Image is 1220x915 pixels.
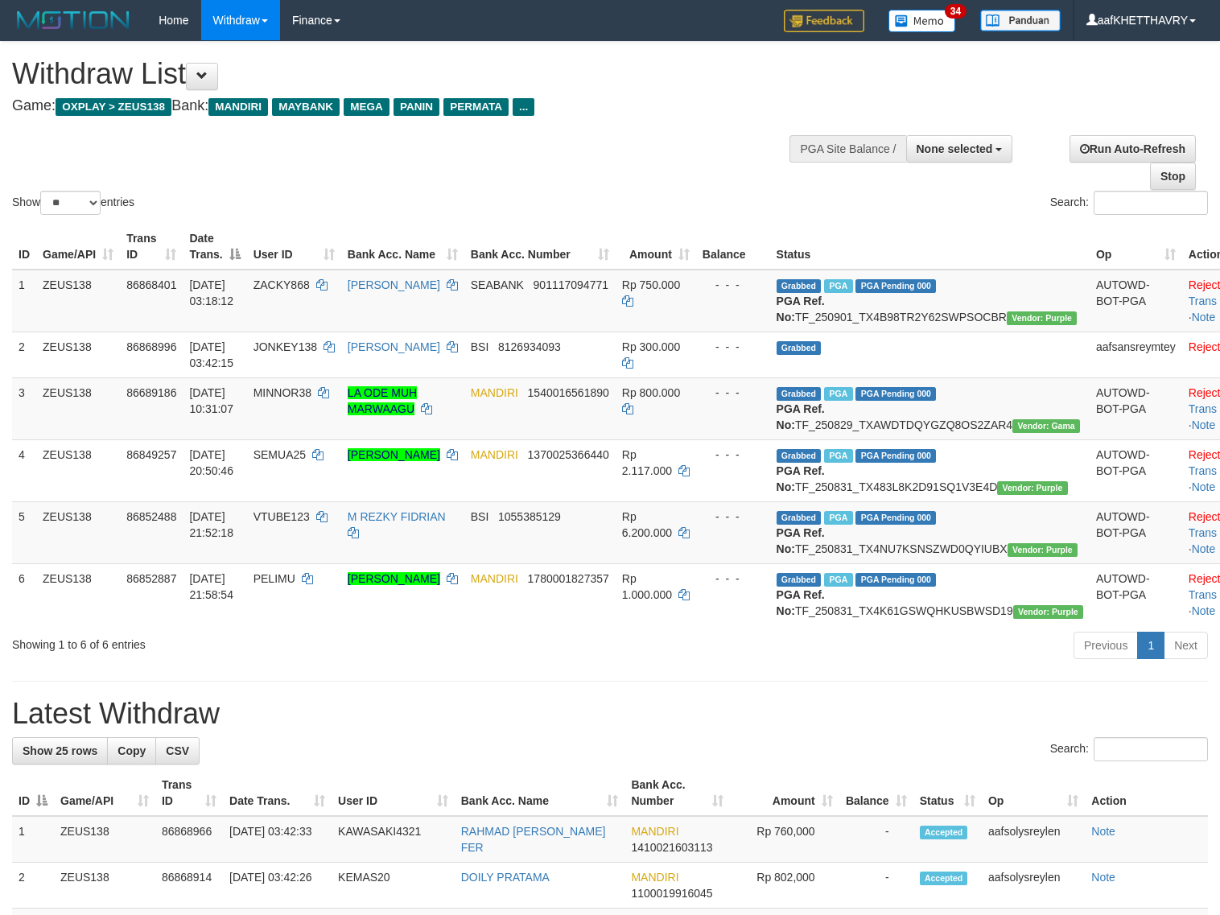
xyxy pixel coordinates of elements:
[980,10,1061,31] img: panduan.png
[703,339,764,355] div: - - -
[1091,825,1115,838] a: Note
[12,563,36,625] td: 6
[12,8,134,32] img: MOTION_logo.png
[54,816,155,863] td: ZEUS138
[1192,480,1216,493] a: Note
[513,98,534,116] span: ...
[155,863,223,909] td: 86868914
[126,386,176,399] span: 86689186
[1090,332,1182,377] td: aafsansreymtey
[348,340,440,353] a: [PERSON_NAME]
[631,887,712,900] span: Copy 1100019916045 to clipboard
[624,770,730,816] th: Bank Acc. Number: activate to sort column ascending
[920,872,968,885] span: Accepted
[36,439,120,501] td: ZEUS138
[703,509,764,525] div: - - -
[703,447,764,463] div: - - -
[126,278,176,291] span: 86868401
[332,863,455,909] td: KEMAS20
[36,377,120,439] td: ZEUS138
[223,863,332,909] td: [DATE] 03:42:26
[1090,224,1182,270] th: Op: activate to sort column ascending
[1094,737,1208,761] input: Search:
[770,224,1090,270] th: Status
[1090,501,1182,563] td: AUTOWD-BOT-PGA
[12,332,36,377] td: 2
[824,449,852,463] span: Marked by aafsreyleap
[332,816,455,863] td: KAWASAKI4321
[189,386,233,415] span: [DATE] 10:31:07
[777,279,822,293] span: Grabbed
[12,770,54,816] th: ID: activate to sort column descending
[777,464,825,493] b: PGA Ref. No:
[189,340,233,369] span: [DATE] 03:42:15
[455,770,625,816] th: Bank Acc. Name: activate to sort column ascending
[120,224,183,270] th: Trans ID: activate to sort column ascending
[253,572,295,585] span: PELIMU
[777,449,822,463] span: Grabbed
[1150,163,1196,190] a: Stop
[189,572,233,601] span: [DATE] 21:58:54
[770,501,1090,563] td: TF_250831_TX4NU7KSNSZWD0QYIUBX
[1091,871,1115,884] a: Note
[997,481,1067,495] span: Vendor URL: https://trx4.1velocity.biz
[348,572,440,585] a: [PERSON_NAME]
[696,224,770,270] th: Balance
[855,449,936,463] span: PGA Pending
[12,698,1208,730] h1: Latest Withdraw
[348,278,440,291] a: [PERSON_NAME]
[1090,563,1182,625] td: AUTOWD-BOT-PGA
[777,573,822,587] span: Grabbed
[1192,418,1216,431] a: Note
[528,448,609,461] span: Copy 1370025366440 to clipboard
[703,277,764,293] div: - - -
[461,825,606,854] a: RAHMAD [PERSON_NAME] FER
[855,279,936,293] span: PGA Pending
[498,510,561,523] span: Copy 1055385129 to clipboard
[1050,737,1208,761] label: Search:
[777,341,822,355] span: Grabbed
[534,278,608,291] span: Copy 901117094771 to clipboard
[622,340,680,353] span: Rp 300.000
[824,573,852,587] span: Marked by aafsolysreylen
[1090,439,1182,501] td: AUTOWD-BOT-PGA
[12,377,36,439] td: 3
[464,224,616,270] th: Bank Acc. Number: activate to sort column ascending
[920,826,968,839] span: Accepted
[1050,191,1208,215] label: Search:
[155,770,223,816] th: Trans ID: activate to sort column ascending
[730,770,839,816] th: Amount: activate to sort column ascending
[155,816,223,863] td: 86868966
[471,448,518,461] span: MANDIRI
[839,863,913,909] td: -
[272,98,340,116] span: MAYBANK
[117,744,146,757] span: Copy
[12,98,798,114] h4: Game: Bank:
[471,386,518,399] span: MANDIRI
[777,402,825,431] b: PGA Ref. No:
[770,270,1090,332] td: TF_250901_TX4B98TR2Y62SWPSOCBR
[906,135,1013,163] button: None selected
[36,224,120,270] th: Game/API: activate to sort column ascending
[223,770,332,816] th: Date Trans.: activate to sort column ascending
[631,841,712,854] span: Copy 1410021603113 to clipboard
[461,871,550,884] a: DOILY PRATAMA
[982,770,1085,816] th: Op: activate to sort column ascending
[223,816,332,863] td: [DATE] 03:42:33
[126,510,176,523] span: 86852488
[12,863,54,909] td: 2
[126,448,176,461] span: 86849257
[839,770,913,816] th: Balance: activate to sort column ascending
[247,224,341,270] th: User ID: activate to sort column ascending
[253,448,306,461] span: SEMUA25
[107,737,156,765] a: Copy
[616,224,696,270] th: Amount: activate to sort column ascending
[622,448,672,477] span: Rp 2.117.000
[1007,311,1077,325] span: Vendor URL: https://trx4.1velocity.biz
[253,340,317,353] span: JONKEY138
[1008,543,1078,557] span: Vendor URL: https://trx4.1velocity.biz
[253,386,311,399] span: MINNOR38
[888,10,956,32] img: Button%20Memo.svg
[528,572,609,585] span: Copy 1780001827357 to clipboard
[126,572,176,585] span: 86852887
